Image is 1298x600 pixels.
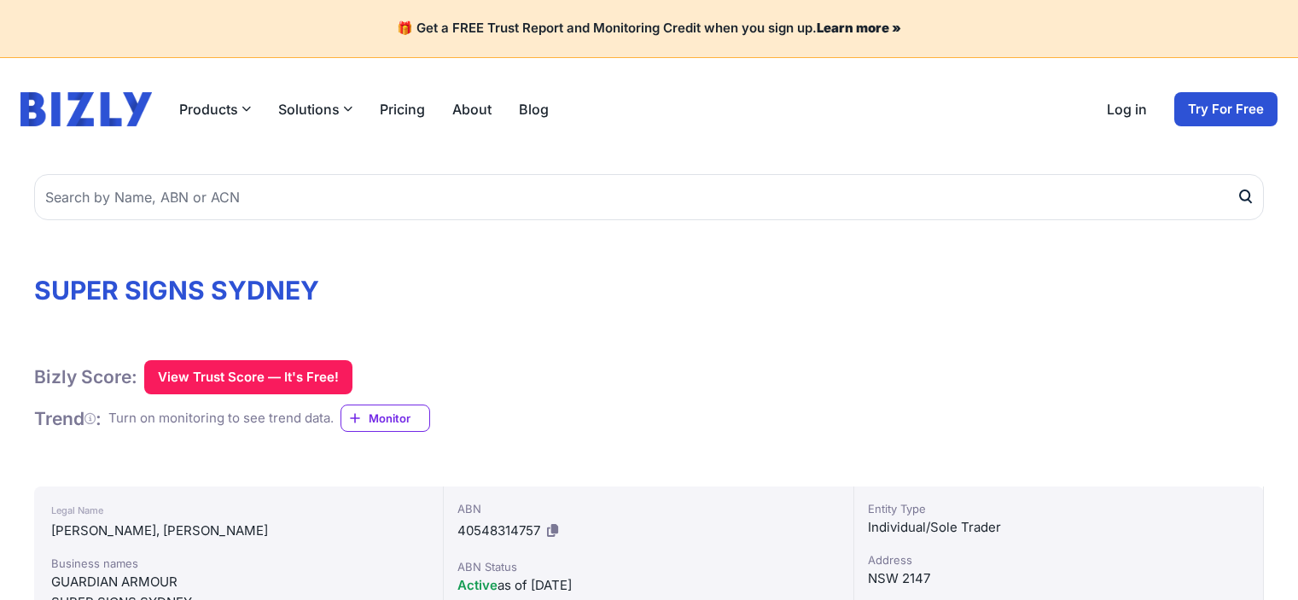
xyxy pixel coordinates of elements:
[34,174,1264,220] input: Search by Name, ABN or ACN
[457,500,839,517] div: ABN
[108,409,334,428] div: Turn on monitoring to see trend data.
[34,407,102,430] h1: Trend :
[868,500,1249,517] div: Entity Type
[1107,99,1147,119] a: Log in
[519,99,549,119] a: Blog
[179,99,251,119] button: Products
[51,572,426,592] div: GUARDIAN ARMOUR
[868,551,1249,568] div: Address
[341,405,430,432] a: Monitor
[380,99,425,119] a: Pricing
[817,20,901,36] a: Learn more »
[457,522,540,539] span: 40548314757
[457,575,839,596] div: as of [DATE]
[457,558,839,575] div: ABN Status
[278,99,352,119] button: Solutions
[51,555,426,572] div: Business names
[457,577,498,593] span: Active
[20,20,1278,37] h4: 🎁 Get a FREE Trust Report and Monitoring Credit when you sign up.
[369,410,429,427] span: Monitor
[144,360,352,394] button: View Trust Score — It's Free!
[34,365,137,388] h1: Bizly Score:
[51,500,426,521] div: Legal Name
[1174,92,1278,126] a: Try For Free
[452,99,492,119] a: About
[51,521,426,541] div: [PERSON_NAME], [PERSON_NAME]
[34,275,1264,306] h1: SUPER SIGNS SYDNEY
[868,568,1249,589] div: NSW 2147
[868,517,1249,538] div: Individual/Sole Trader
